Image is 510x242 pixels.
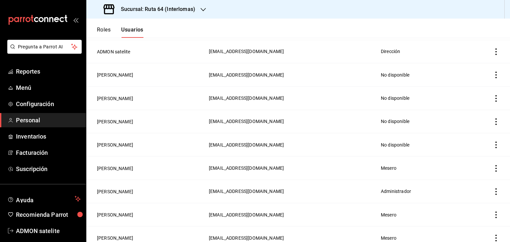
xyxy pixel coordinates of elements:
[116,5,195,13] h3: Sucursal: Ruta 64 (Interlomas)
[209,142,284,148] span: [EMAIL_ADDRESS][DOMAIN_NAME]
[381,235,396,241] span: Mesero
[381,165,396,171] span: Mesero
[16,164,81,173] span: Suscripción
[16,148,81,157] span: Facturación
[16,210,81,219] span: Recomienda Parrot
[209,212,284,217] span: [EMAIL_ADDRESS][DOMAIN_NAME]
[493,212,499,218] button: actions
[97,165,133,172] button: [PERSON_NAME]
[97,95,133,102] button: [PERSON_NAME]
[16,83,81,92] span: Menú
[209,235,284,241] span: [EMAIL_ADDRESS][DOMAIN_NAME]
[493,235,499,241] button: actions
[97,118,133,125] button: [PERSON_NAME]
[97,212,133,218] button: [PERSON_NAME]
[97,235,133,241] button: [PERSON_NAME]
[493,95,499,102] button: actions
[97,188,133,195] button: [PERSON_NAME]
[209,95,284,101] span: [EMAIL_ADDRESS][DOMAIN_NAME]
[381,189,411,194] span: Administrador
[493,188,499,195] button: actions
[493,48,499,55] button: actions
[377,110,460,133] td: No disponible
[97,72,133,78] button: [PERSON_NAME]
[209,49,284,54] span: [EMAIL_ADDRESS][DOMAIN_NAME]
[18,43,71,50] span: Pregunta a Parrot AI
[121,27,143,38] button: Usuarios
[381,49,400,54] span: Dirección
[493,142,499,148] button: actions
[16,116,81,125] span: Personal
[377,133,460,156] td: No disponible
[493,118,499,125] button: actions
[97,48,130,55] button: ADMON satelite
[493,165,499,172] button: actions
[16,226,81,235] span: ADMON satelite
[5,48,82,55] a: Pregunta a Parrot AI
[209,119,284,124] span: [EMAIL_ADDRESS][DOMAIN_NAME]
[209,72,284,78] span: [EMAIL_ADDRESS][DOMAIN_NAME]
[493,72,499,78] button: actions
[16,99,81,108] span: Configuración
[97,142,133,148] button: [PERSON_NAME]
[377,87,460,110] td: No disponible
[16,67,81,76] span: Reportes
[73,17,78,23] button: open_drawer_menu
[209,165,284,171] span: [EMAIL_ADDRESS][DOMAIN_NAME]
[377,63,460,87] td: No disponible
[209,189,284,194] span: [EMAIL_ADDRESS][DOMAIN_NAME]
[97,27,111,38] button: Roles
[16,132,81,141] span: Inventarios
[7,40,82,54] button: Pregunta a Parrot AI
[16,195,72,203] span: Ayuda
[381,212,396,217] span: Mesero
[97,27,143,38] div: navigation tabs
